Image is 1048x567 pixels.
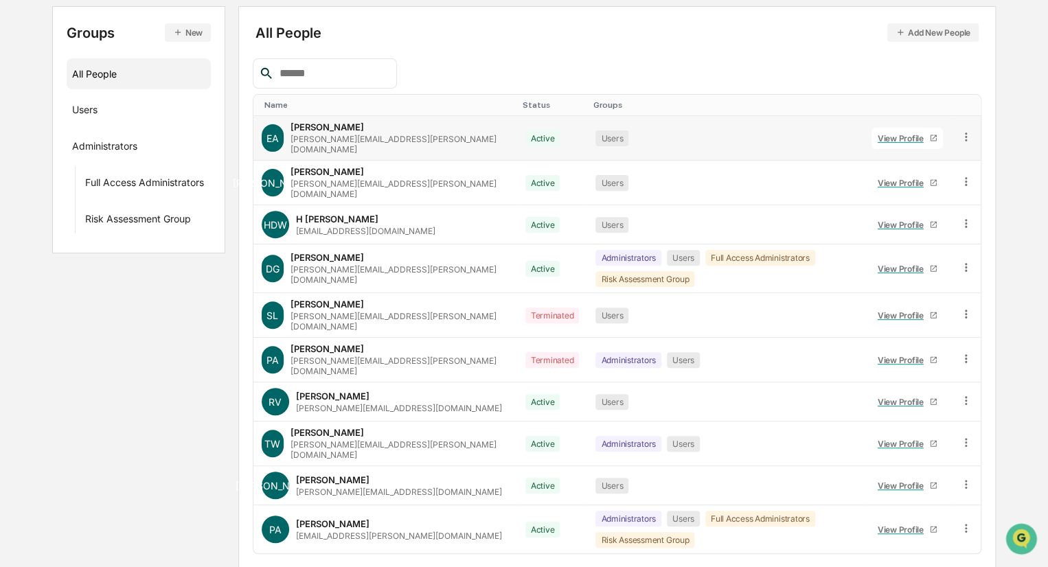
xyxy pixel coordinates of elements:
div: Active [525,478,560,494]
div: Terminated [525,308,580,323]
span: Pylon [137,233,166,243]
span: TW [264,438,280,450]
div: Users [72,104,98,120]
div: [PERSON_NAME][EMAIL_ADDRESS][PERSON_NAME][DOMAIN_NAME] [291,311,509,332]
div: [PERSON_NAME][EMAIL_ADDRESS][PERSON_NAME][DOMAIN_NAME] [291,178,509,199]
div: View Profile [878,397,929,407]
span: SL [266,310,278,321]
img: 1746055101610-c473b297-6a78-478c-a979-82029cc54cd1 [14,105,38,130]
div: Active [525,130,560,146]
a: View Profile [872,349,943,371]
div: [PERSON_NAME][EMAIL_ADDRESS][PERSON_NAME][DOMAIN_NAME] [291,439,509,460]
div: [PERSON_NAME][EMAIL_ADDRESS][DOMAIN_NAME] [296,403,502,413]
span: DG [266,263,280,275]
div: Groups [67,23,211,42]
div: Start new chat [47,105,225,119]
button: Add New People [887,23,979,42]
div: Administrators [595,250,661,266]
div: View Profile [878,439,929,449]
div: Risk Assessment Group [595,271,694,287]
span: EA [266,132,279,144]
div: Active [525,261,560,277]
a: View Profile [872,391,943,413]
a: View Profile [872,258,943,279]
div: 🗄️ [100,174,111,185]
div: Toggle SortBy [962,100,975,110]
div: Users [667,511,700,526]
div: Terminated [525,352,580,368]
p: How can we help? [14,29,250,51]
div: Users [595,130,628,146]
div: View Profile [878,178,929,188]
div: All People [72,62,205,85]
span: HDW [264,219,287,231]
div: Users [595,217,628,233]
div: Full Access Administrators [85,176,204,193]
div: Users [595,478,628,494]
button: Start new chat [233,109,250,126]
div: Users [667,250,700,266]
a: View Profile [872,172,943,194]
div: View Profile [878,481,929,491]
div: Risk Assessment Group [85,213,191,229]
span: PA [266,354,279,366]
button: New [165,23,211,42]
div: Active [525,436,560,452]
a: View Profile [872,128,943,149]
div: H [PERSON_NAME] [296,213,378,224]
div: Active [525,217,560,233]
div: [PERSON_NAME] [291,252,364,263]
div: View Profile [878,264,929,274]
div: Toggle SortBy [523,100,582,110]
div: Toggle SortBy [593,100,858,110]
span: RV [269,396,282,408]
div: Active [525,522,560,537]
div: All People [255,23,979,42]
div: Full Access Administrators [705,250,815,266]
div: [PERSON_NAME][EMAIL_ADDRESS][PERSON_NAME][DOMAIN_NAME] [291,356,509,376]
div: 🖐️ [14,174,25,185]
div: Users [595,175,628,191]
div: 🔎 [14,200,25,211]
a: 🗄️Attestations [94,167,176,192]
div: We're available if you need us! [47,119,174,130]
div: [PERSON_NAME] [296,474,369,485]
div: Administrators [595,436,661,452]
span: Data Lookup [27,199,87,213]
div: [PERSON_NAME][EMAIL_ADDRESS][PERSON_NAME][DOMAIN_NAME] [291,134,509,154]
a: Powered byPylon [97,232,166,243]
a: View Profile [872,305,943,326]
div: [PERSON_NAME] [291,121,364,132]
a: View Profile [872,475,943,496]
div: [PERSON_NAME] [291,166,364,177]
div: [EMAIL_ADDRESS][PERSON_NAME][DOMAIN_NAME] [296,531,502,541]
div: View Profile [878,524,929,535]
div: Administrators [595,352,661,368]
div: View Profile [878,355,929,365]
div: [PERSON_NAME][EMAIL_ADDRESS][DOMAIN_NAME] [296,487,502,497]
div: Active [525,175,560,191]
div: Risk Assessment Group [595,532,694,548]
div: [PERSON_NAME][EMAIL_ADDRESS][PERSON_NAME][DOMAIN_NAME] [291,264,509,285]
div: Users [667,436,700,452]
div: [EMAIL_ADDRESS][DOMAIN_NAME] [296,226,435,236]
span: Attestations [113,173,170,187]
div: Users [595,394,628,410]
div: View Profile [878,133,929,143]
div: [PERSON_NAME] [291,343,364,354]
a: View Profile [872,433,943,454]
div: Active [525,394,560,410]
div: Administrators [595,511,661,526]
a: View Profile [872,519,943,540]
div: Toggle SortBy [869,100,946,110]
span: [PERSON_NAME] [233,177,312,189]
a: 🔎Data Lookup [8,194,92,218]
a: 🖐️Preclearance [8,167,94,192]
div: Toggle SortBy [264,100,512,110]
span: [PERSON_NAME] [236,480,315,491]
a: View Profile [872,214,943,235]
div: View Profile [878,220,929,230]
div: [PERSON_NAME] [296,391,369,402]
